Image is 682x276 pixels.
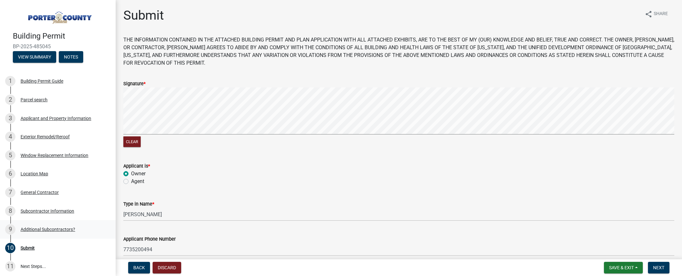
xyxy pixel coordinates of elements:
[59,51,83,63] button: Notes
[131,178,144,185] label: Agent
[5,224,15,235] div: 9
[5,150,15,161] div: 5
[21,134,70,139] div: Exterior Remodel/Reroof
[21,97,48,102] div: Parcel search
[21,171,48,176] div: Location Map
[5,169,15,179] div: 6
[654,10,668,18] span: Share
[21,246,35,250] div: Submit
[131,170,146,178] label: Owner
[21,79,63,83] div: Building Permit Guide
[21,227,75,232] div: Additional Subcontractors?
[5,261,15,271] div: 11
[123,36,674,67] p: THE INFORMATION CONTAINED IN THE ATTACHED BUILDING PERMIT AND PLAN APPLICATION WITH ALL ATTACHED ...
[13,32,111,41] h4: Building Permit
[648,262,669,273] button: Next
[5,187,15,198] div: 7
[153,262,181,273] button: Discard
[5,206,15,216] div: 8
[13,51,56,63] button: View Summary
[21,209,74,213] div: Subcontractor Information
[13,7,105,25] img: Porter County, Indiana
[21,116,91,121] div: Applicant and Property Information
[123,164,150,169] label: Applicant is
[123,237,176,242] label: Applicant Phone Number
[13,55,56,60] wm-modal-confirm: Summary
[5,113,15,124] div: 3
[604,262,643,273] button: Save & Exit
[13,43,103,50] span: BP-2025-485045
[640,8,673,20] button: shareShare
[21,153,88,158] div: Window Replacement Information
[123,8,164,23] h1: Submit
[128,262,150,273] button: Back
[123,82,146,86] label: Signature
[133,265,145,270] span: Back
[5,132,15,142] div: 4
[59,55,83,60] wm-modal-confirm: Notes
[21,190,59,195] div: General Contractor
[609,265,634,270] span: Save & Exit
[645,10,652,18] i: share
[5,243,15,253] div: 10
[123,136,141,147] button: Clear
[653,265,664,270] span: Next
[123,202,154,207] label: Type in Name
[5,76,15,86] div: 1
[5,95,15,105] div: 2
